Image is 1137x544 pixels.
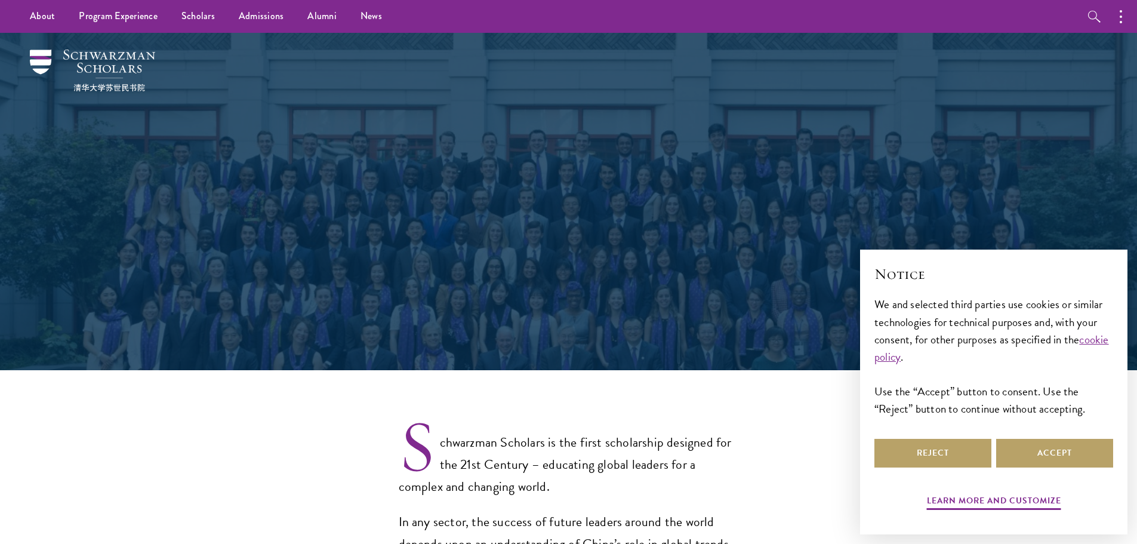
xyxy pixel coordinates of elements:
[874,331,1109,365] a: cookie policy
[30,50,155,91] img: Schwarzman Scholars
[399,412,739,498] p: Schwarzman Scholars is the first scholarship designed for the 21st Century – educating global lea...
[874,264,1113,284] h2: Notice
[996,439,1113,468] button: Accept
[874,296,1113,417] div: We and selected third parties use cookies or similar technologies for technical purposes and, wit...
[927,493,1061,512] button: Learn more and customize
[874,439,991,468] button: Reject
